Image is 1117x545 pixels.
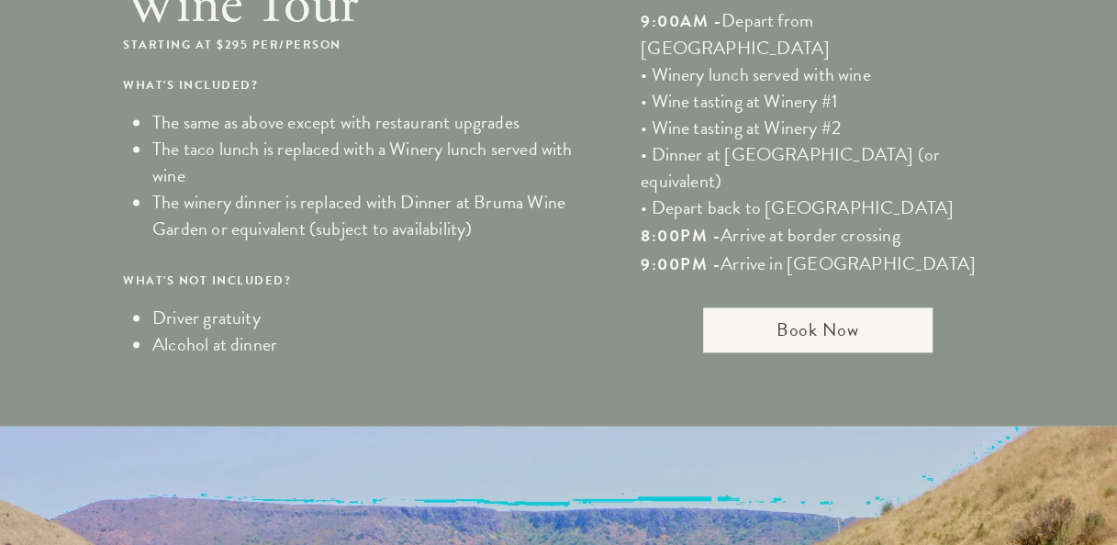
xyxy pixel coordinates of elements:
span: 8:00pm - [641,223,720,248]
li: Driver gratuity [152,305,582,331]
li: The taco lunch is replaced with a Winery lunch served with wine [152,136,582,189]
li: The winery dinner is replaced with Dinner at Bruma Wine Garden or equivalent (subject to availabi... [152,189,582,242]
p: Depart from [GEOGRAPHIC_DATA] [641,6,994,61]
p: • Wine tasting at Winery #2 [641,115,994,141]
p: • Winery lunch served with wine [641,61,994,88]
span: 9:00am - [641,8,721,33]
p: • Wine tasting at Winery #1 [641,88,994,115]
li: Alcohol at dinner [152,331,582,358]
li: The same as above except with restaurant upgrades [152,109,582,136]
p: Starting at $295 per/person [123,36,582,54]
p: What's not included? [123,272,582,290]
p: What's included? [123,76,582,95]
p: • Depart back to [GEOGRAPHIC_DATA] [641,195,994,221]
p: • Dinner at [GEOGRAPHIC_DATA] (or equivalent) [641,141,994,195]
span: 9:00pm - [641,251,720,276]
p: Arrive in [GEOGRAPHIC_DATA] [641,250,994,278]
a: Book Now [703,307,933,352]
p: Arrive at border crossing [641,221,994,250]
